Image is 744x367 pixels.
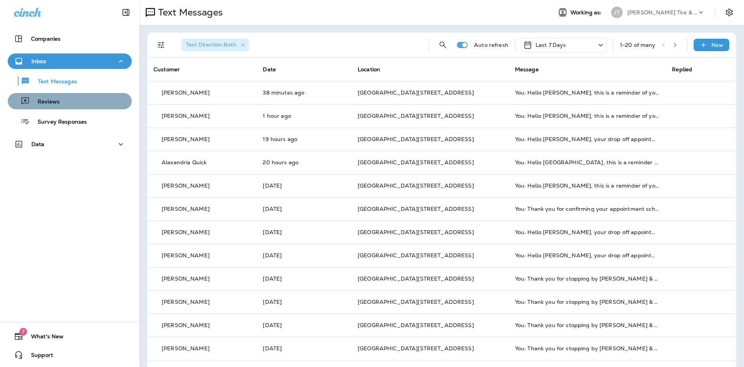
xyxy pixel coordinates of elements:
button: Companies [8,31,132,47]
p: Alexandria Quick [162,159,207,165]
span: [GEOGRAPHIC_DATA][STREET_ADDRESS] [358,182,474,189]
p: [PERSON_NAME] [162,322,210,328]
p: Inbox [31,58,46,64]
div: Text Direction:Both [181,39,249,51]
span: [GEOGRAPHIC_DATA][STREET_ADDRESS] [358,159,474,166]
div: You: Thank you for stopping by Jensen Tire & Auto - South 144th Street. Please take 30 seconds to... [515,345,660,351]
p: New [711,42,723,48]
p: Aug 11, 2025 09:47 AM [263,113,345,119]
p: [PERSON_NAME] [162,229,210,235]
div: You: Hello Tom, your drop off appointment at Jensen Tire & Auto is tomorrow. Reschedule? Call +14... [515,229,660,235]
span: Location [358,66,380,73]
p: Text Messages [155,7,223,18]
span: [GEOGRAPHIC_DATA][STREET_ADDRESS] [358,345,474,352]
div: 1 - 20 of many [620,42,656,48]
span: [GEOGRAPHIC_DATA][STREET_ADDRESS] [358,322,474,329]
button: Search Messages [435,37,451,53]
p: Survey Responses [30,119,87,126]
div: You: Hello Terry, this is a reminder of your scheduled appointment set for 08/12/2025 10:00 AM at... [515,113,660,119]
p: Aug 9, 2025 08:04 AM [263,299,345,305]
p: Companies [31,36,60,42]
p: Auto refresh [474,42,508,48]
span: [GEOGRAPHIC_DATA][STREET_ADDRESS] [358,205,474,212]
div: You: Thank you for stopping by Jensen Tire & Auto - South 144th Street. Please take 30 seconds to... [515,299,660,305]
p: [PERSON_NAME] [162,345,210,351]
span: Support [23,352,53,361]
span: Customer [153,66,180,73]
p: Aug 10, 2025 09:01 AM [263,229,345,235]
div: You: Hello Blair, your drop off appointment at Jensen Tire & Auto is tomorrow. Reschedule? Call +... [515,136,660,142]
div: You: Hello Terry, this is a reminder of your scheduled appointment set for 08/12/2025 10:00 AM at... [515,90,660,96]
div: JT [611,7,623,18]
p: [PERSON_NAME] [162,136,210,142]
p: Aug 10, 2025 10:47 AM [263,183,345,189]
p: [PERSON_NAME] [162,183,210,189]
button: Reviews [8,93,132,109]
div: You: Hello Cassandra, this is a reminder of your scheduled appointment set for 08/11/2025 11:00 A... [515,183,660,189]
p: Aug 9, 2025 08:04 AM [263,322,345,328]
button: Inbox [8,53,132,69]
p: [PERSON_NAME] [162,113,210,119]
span: Date [263,66,276,73]
button: Filters [153,37,169,53]
p: Last 7 Days [536,42,566,48]
p: Aug 11, 2025 11:05 AM [263,90,345,96]
span: [GEOGRAPHIC_DATA][STREET_ADDRESS] [358,112,474,119]
span: [GEOGRAPHIC_DATA][STREET_ADDRESS] [358,298,474,305]
button: Survey Responses [8,113,132,129]
p: Aug 10, 2025 09:30 AM [263,206,345,212]
p: Aug 9, 2025 08:04 AM [263,276,345,282]
div: You: Hello Dylan, your drop off appointment at Jensen Tire & Auto is tomorrow. Reschedule? Call +... [515,252,660,258]
span: [GEOGRAPHIC_DATA][STREET_ADDRESS] [358,136,474,143]
button: Collapse Sidebar [115,5,137,20]
p: Aug 10, 2025 02:47 PM [263,159,345,165]
div: You: Thank you for stopping by Jensen Tire & Auto - South 144th Street. Please take 30 seconds to... [515,322,660,328]
span: [GEOGRAPHIC_DATA][STREET_ADDRESS] [358,252,474,259]
p: [PERSON_NAME] Tire & Auto [627,9,697,16]
span: 7 [19,328,27,336]
span: Message [515,66,539,73]
div: You: Thank you for confirming your appointment scheduled for 08/11/2025 8:00 AM with South 144th ... [515,206,660,212]
span: Text Direction : Both [186,41,236,48]
div: You: Hello Alexandria, this is a reminder of your scheduled appointment set for 08/11/2025 3:00 P... [515,159,660,165]
p: [PERSON_NAME] [162,299,210,305]
span: What's New [23,333,64,343]
button: Support [8,347,132,363]
div: You: Thank you for stopping by Jensen Tire & Auto - South 144th Street. Please take 30 seconds to... [515,276,660,282]
p: Aug 10, 2025 09:01 AM [263,252,345,258]
p: Data [31,141,45,147]
button: Data [8,136,132,152]
span: [GEOGRAPHIC_DATA][STREET_ADDRESS] [358,229,474,236]
p: [PERSON_NAME] [162,252,210,258]
span: Working as: [570,9,603,16]
button: Text Messages [8,73,132,89]
p: Reviews [30,98,60,106]
p: [PERSON_NAME] [162,276,210,282]
button: 7What's New [8,329,132,344]
p: Text Messages [30,78,77,86]
span: Replied [672,66,692,73]
button: Settings [722,5,736,19]
p: Aug 10, 2025 03:47 PM [263,136,345,142]
p: Aug 9, 2025 08:04 AM [263,345,345,351]
span: [GEOGRAPHIC_DATA][STREET_ADDRESS] [358,275,474,282]
span: [GEOGRAPHIC_DATA][STREET_ADDRESS] [358,89,474,96]
p: [PERSON_NAME] [162,90,210,96]
p: [PERSON_NAME] [162,206,210,212]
